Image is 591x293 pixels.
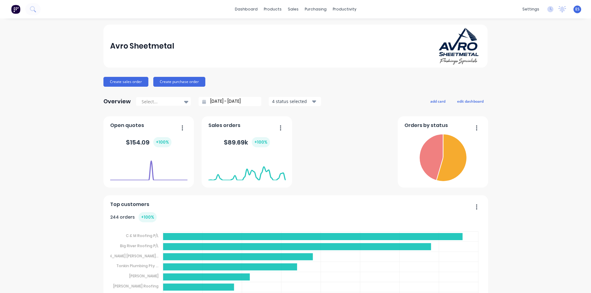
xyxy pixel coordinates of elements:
[153,137,171,147] div: + 100 %
[232,5,261,14] a: dashboard
[113,283,159,289] tspan: [PERSON_NAME] Roofing
[116,263,159,268] tspan: Tonkin Plumbing Pty ...
[153,77,205,87] button: Create purchase order
[261,5,285,14] div: products
[272,98,311,105] div: 4 status selected
[120,243,159,248] tspan: Big River Roofing P/L
[426,97,449,105] button: add card
[302,5,330,14] div: purchasing
[252,137,270,147] div: + 100 %
[285,5,302,14] div: sales
[129,273,159,279] tspan: [PERSON_NAME]
[11,5,20,14] img: Factory
[575,6,580,12] span: ES
[404,122,448,129] span: Orders by status
[110,122,144,129] span: Open quotes
[330,5,360,14] div: productivity
[103,95,131,108] div: Overview
[110,201,149,208] span: Top customers
[519,5,542,14] div: settings
[224,137,270,147] div: $ 89.69k
[110,40,174,52] div: Avro Sheetmetal
[103,77,148,87] button: Create sales order
[96,253,159,258] tspan: [PERSON_NAME] [PERSON_NAME]...
[126,137,171,147] div: $ 154.09
[110,212,157,222] div: 244 orders
[453,97,488,105] button: edit dashboard
[126,233,159,238] tspan: C & M Roofing P/L
[438,27,481,65] img: Avro Sheetmetal
[208,122,240,129] span: Sales orders
[269,97,321,106] button: 4 status selected
[139,212,157,222] div: + 100 %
